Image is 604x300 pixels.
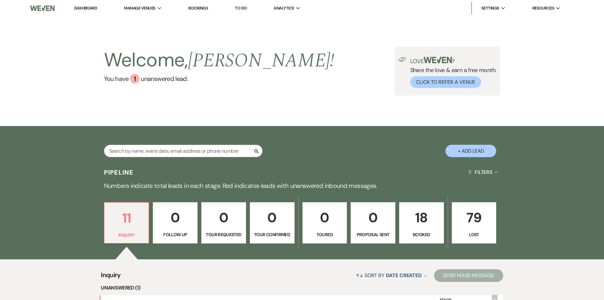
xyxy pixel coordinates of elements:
p: Tour Confirmed [254,231,290,238]
li: Unanswered (1) [101,284,503,292]
a: 11Inquiry [104,202,149,243]
button: Send Mass Message [434,269,503,282]
p: 0 [205,207,242,228]
p: 18 [403,207,440,228]
a: Bookings [188,5,208,11]
p: Love ? [410,57,497,64]
h3: Pipeline [104,168,134,177]
p: Booked [403,231,440,238]
p: 0 [254,207,290,228]
p: Toured [307,231,343,238]
a: 0Tour Requested [201,202,246,243]
a: 0Tour Confirmed [250,202,295,243]
span: Resources [532,5,554,11]
p: Tour Requested [205,231,242,238]
a: 79Lost [452,202,497,243]
div: Share the love & earn a free month. [406,57,497,88]
span: Analytics [274,5,294,11]
a: 18Booked [399,202,444,243]
a: You have 1 unanswered lead. [104,74,334,83]
p: Lost [456,231,492,238]
p: Numbers indicate total leads in each stage. Red indicates leads with unanswered inbound messages. [74,181,530,191]
span: Manage Venues [124,5,155,11]
p: Proposal Sent [355,231,391,238]
span: Settings [481,5,499,11]
img: weven-logo-green.svg [424,57,452,63]
a: Dashboard [74,5,97,11]
button: Sort By Date Created [353,267,429,284]
a: 0Proposal Sent [351,202,395,243]
p: Follow Up [157,231,193,238]
span: Date Created [386,272,422,279]
p: 0 [157,207,193,228]
a: 0Follow Up [153,202,198,243]
button: Filters [465,164,500,181]
p: 79 [456,207,492,228]
h2: Welcome, [104,47,334,74]
p: 0 [307,207,343,228]
span: [PERSON_NAME] ! [188,46,334,75]
p: 11 [108,207,145,229]
button: + Add Lead [445,145,496,157]
div: 1 [130,74,140,83]
img: loud-speaker-illustration.svg [399,57,406,62]
a: To Do [235,5,247,11]
input: Search by name, event date, email address or phone number [104,145,263,157]
a: 0Toured [302,202,347,243]
span: Inquiry [101,270,121,284]
p: Inquiry [108,231,145,238]
button: Click to Refer a Venue [410,76,481,88]
span: ↑↓ [356,272,363,279]
p: 0 [355,207,391,228]
img: Weven Logo [30,2,54,15]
